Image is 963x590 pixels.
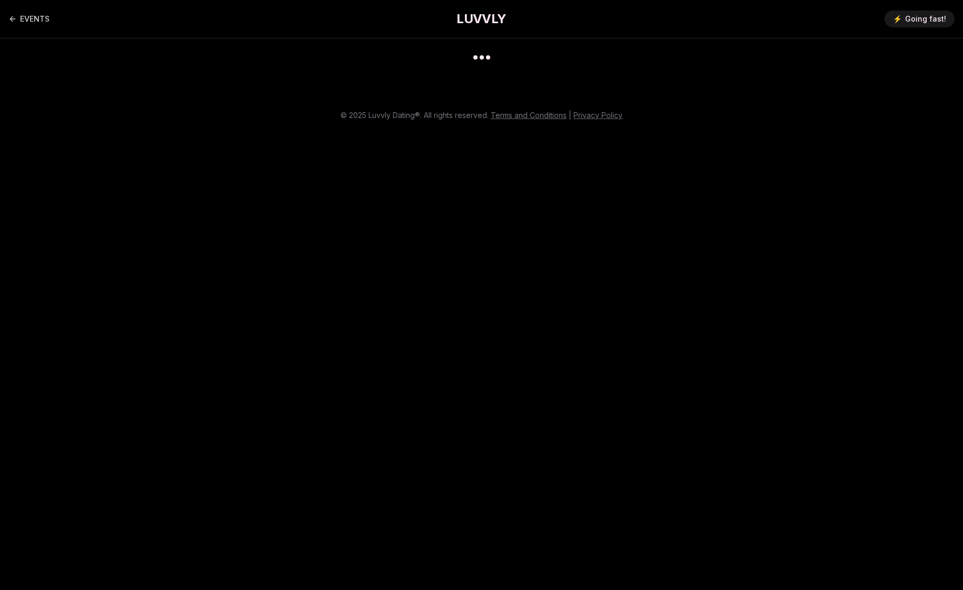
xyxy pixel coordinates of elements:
[8,8,50,29] a: Back to events
[905,14,946,24] span: Going fast!
[456,11,506,27] a: LUVVLY
[491,111,567,120] a: Terms and Conditions
[573,111,622,120] a: Privacy Policy
[893,14,902,24] span: ⚡️
[569,111,571,120] span: |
